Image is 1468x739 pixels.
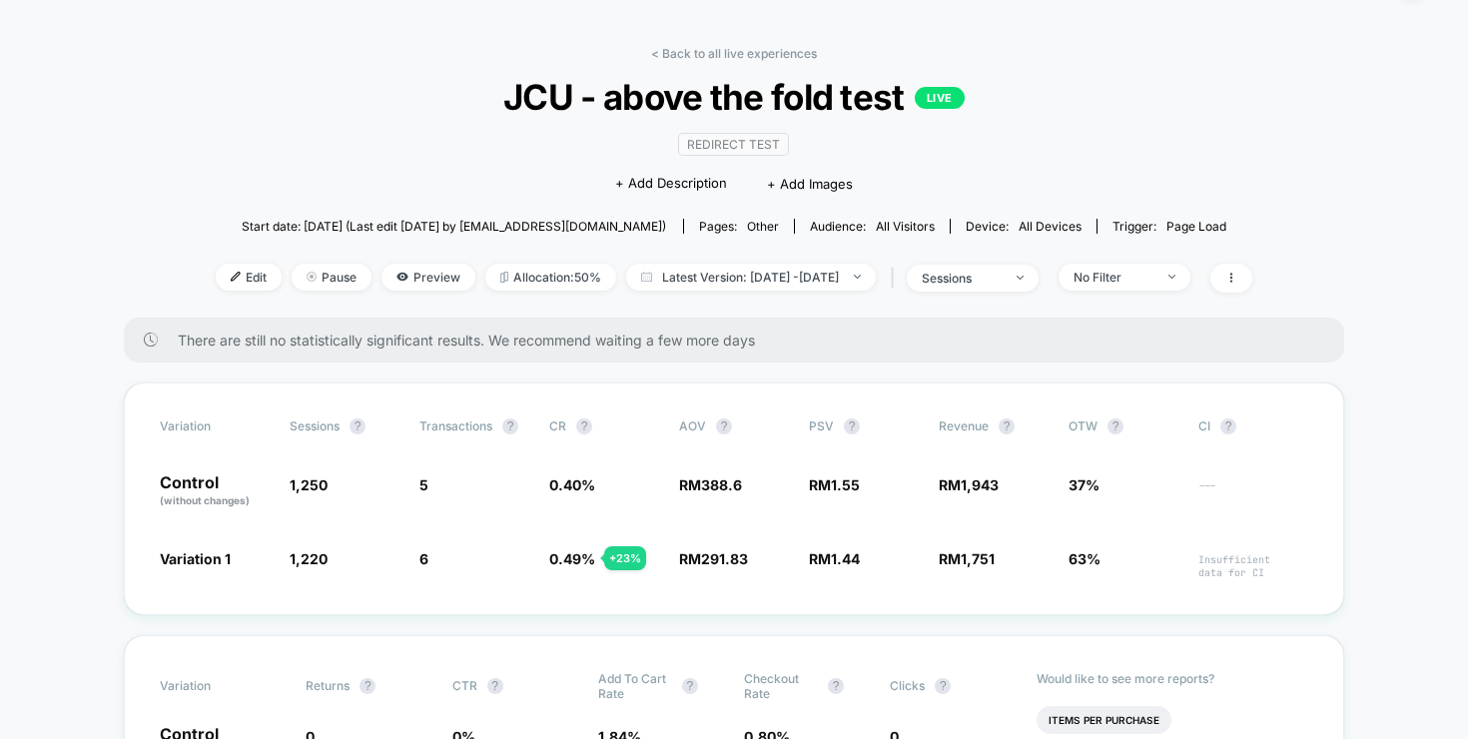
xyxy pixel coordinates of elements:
[268,76,1200,118] span: JCU - above the fold test
[831,476,860,493] span: 1.55
[306,678,350,693] span: Returns
[854,275,861,279] img: end
[598,671,672,701] span: Add To Cart Rate
[604,546,646,570] div: + 23 %
[1107,418,1123,434] button: ?
[678,133,789,156] span: Redirect Test
[290,418,340,433] span: Sessions
[716,418,732,434] button: ?
[767,176,853,192] span: + Add Images
[549,476,595,493] span: 0.40 %
[1198,553,1308,579] span: Insufficient data for CI
[950,219,1097,234] span: Device:
[576,418,592,434] button: ?
[178,332,1304,349] span: There are still no statistically significant results. We recommend waiting a few more days
[290,476,328,493] span: 1,250
[915,87,965,109] p: LIVE
[1069,550,1101,567] span: 63%
[160,494,250,506] span: (without changes)
[744,671,818,701] span: Checkout Rate
[747,219,779,234] span: other
[1037,671,1309,686] p: Would like to see more reports?
[160,671,270,701] span: Variation
[809,550,860,567] span: RM
[1019,219,1082,234] span: all devices
[1017,276,1024,280] img: end
[876,219,935,234] span: All Visitors
[290,550,328,567] span: 1,220
[1168,275,1175,279] img: end
[682,678,698,694] button: ?
[487,678,503,694] button: ?
[381,264,475,291] span: Preview
[500,272,508,283] img: rebalance
[419,476,428,493] span: 5
[701,476,742,493] span: 388.6
[452,678,477,693] span: CTR
[350,418,366,434] button: ?
[939,418,989,433] span: Revenue
[1220,418,1236,434] button: ?
[485,264,616,291] span: Allocation: 50%
[809,476,860,493] span: RM
[242,219,666,234] span: Start date: [DATE] (Last edit [DATE] by [EMAIL_ADDRESS][DOMAIN_NAME])
[626,264,876,291] span: Latest Version: [DATE] - [DATE]
[502,418,518,434] button: ?
[292,264,371,291] span: Pause
[809,418,834,433] span: PSV
[160,474,270,508] p: Control
[828,678,844,694] button: ?
[160,418,270,434] span: Variation
[1166,219,1226,234] span: Page Load
[651,46,817,61] a: < Back to all live experiences
[307,272,317,282] img: end
[679,476,742,493] span: RM
[1112,219,1226,234] div: Trigger:
[549,418,566,433] span: CR
[1069,476,1100,493] span: 37%
[844,418,860,434] button: ?
[1198,479,1308,508] span: ---
[831,550,860,567] span: 1.44
[701,550,748,567] span: 291.83
[419,550,428,567] span: 6
[810,219,935,234] div: Audience:
[935,678,951,694] button: ?
[549,550,595,567] span: 0.49 %
[641,272,652,282] img: calendar
[890,678,925,693] span: Clicks
[886,264,907,293] span: |
[679,418,706,433] span: AOV
[160,550,231,567] span: Variation 1
[939,550,995,567] span: RM
[961,550,995,567] span: 1,751
[1198,418,1308,434] span: CI
[999,418,1015,434] button: ?
[922,271,1002,286] div: sessions
[679,550,748,567] span: RM
[1037,706,1171,734] li: Items Per Purchase
[615,174,727,194] span: + Add Description
[216,264,282,291] span: Edit
[961,476,999,493] span: 1,943
[419,418,492,433] span: Transactions
[699,219,779,234] div: Pages:
[939,476,999,493] span: RM
[1069,418,1178,434] span: OTW
[1074,270,1153,285] div: No Filter
[360,678,375,694] button: ?
[231,272,241,282] img: edit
